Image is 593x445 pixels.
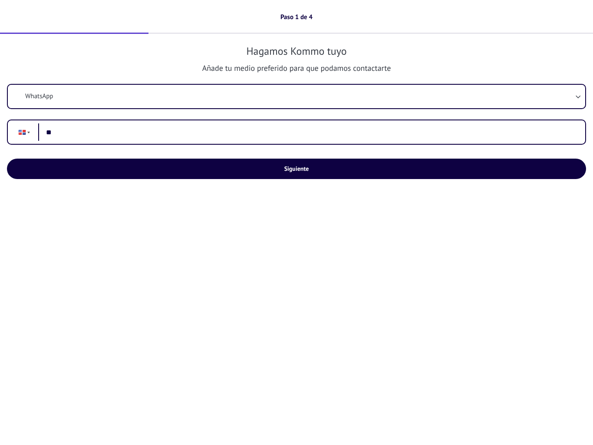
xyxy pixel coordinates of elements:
div: Paso 1 de 4 [280,13,313,21]
button: WhatsApp [8,85,585,108]
h2: Hagamos Kommo tuyo [7,44,586,58]
span: WhatsApp [25,92,53,101]
span: Añade tu medio preferido para que podamos contactarte [7,63,586,73]
span: Siguiente [284,166,309,172]
button: Siguiente [7,159,586,179]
